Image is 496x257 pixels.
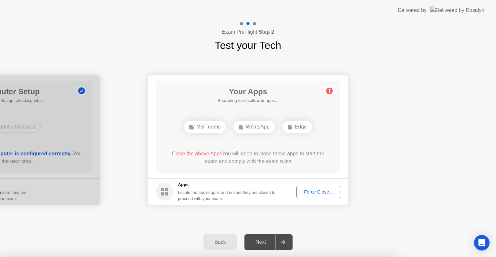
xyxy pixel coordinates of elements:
[218,97,278,104] h5: Searching for disallowed apps...
[178,182,276,188] h5: Apps
[205,239,235,245] div: Back
[430,6,484,14] img: Delivered by Rosalyn
[165,150,331,165] div: You will need to close these apps to start the exam and comply with the exam rules
[398,6,427,14] div: Delivered by
[246,239,275,245] div: Next
[218,86,278,97] h1: Your Apps
[283,121,312,133] div: Edge
[178,189,276,202] div: Locate the above apps and ensure they are closed to proceed with your exam.
[233,121,275,133] div: WhatsApp
[215,38,281,53] h1: Test your Tech
[259,29,274,35] b: Step 2
[222,28,274,36] h4: Exam Pre-flight:
[184,121,226,133] div: MS Teams
[172,151,222,156] span: Close the above Apps
[474,235,490,251] div: Open Intercom Messenger
[299,189,338,195] div: Force Close...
